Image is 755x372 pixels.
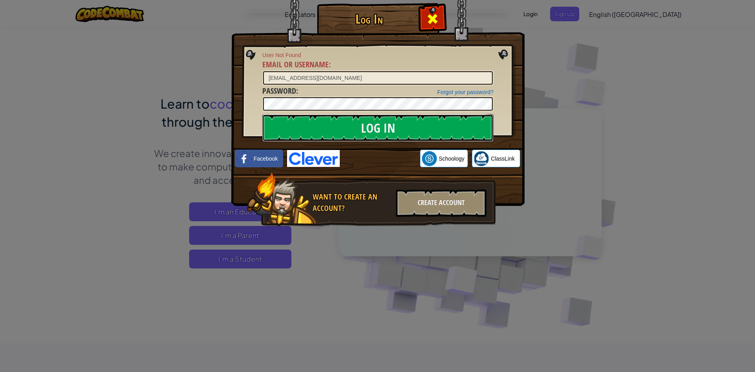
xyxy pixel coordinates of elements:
[262,59,329,70] span: Email or Username
[340,150,420,167] iframe: Sign in with Google Button
[262,114,494,142] input: Log In
[437,89,494,95] a: Forgot your password?
[262,51,494,59] span: User Not Found
[319,12,419,26] h1: Log In
[396,189,486,217] div: Create Account
[287,150,340,167] img: clever-logo-blue.png
[262,85,298,97] label: :
[254,155,278,163] span: Facebook
[422,151,437,166] img: schoology.png
[262,59,331,70] label: :
[313,191,391,214] div: Want to create an account?
[474,151,489,166] img: classlink-logo-small.png
[262,85,296,96] span: Password
[439,155,464,163] span: Schoology
[491,155,515,163] span: ClassLink
[237,151,252,166] img: facebook_small.png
